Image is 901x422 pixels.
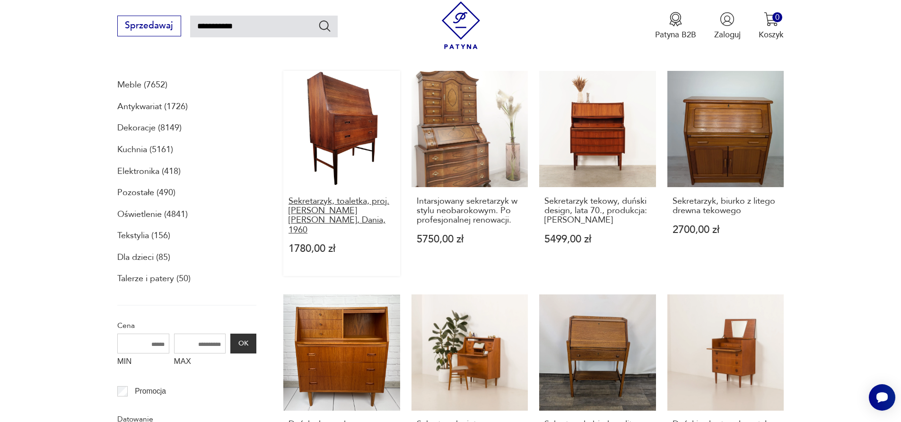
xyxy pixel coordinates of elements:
[417,197,523,225] h3: Intarsjowany sekretarzyk w stylu neobarokowym. Po profesjonalnej renowacji.
[117,142,173,158] a: Kuchnia (5161)
[289,197,395,235] h3: Sekretarzyk, toaletka, proj. [PERSON_NAME] [PERSON_NAME], Dania, 1960
[759,29,784,40] p: Koszyk
[117,99,188,115] a: Antykwariat (1726)
[759,12,784,40] button: 0Koszyk
[655,12,696,40] button: Patyna B2B
[117,250,170,266] a: Dla dzieci (85)
[720,12,735,26] img: Ikonka użytkownika
[673,197,779,216] h3: Sekretarzyk, biurko z litego drewna tekowego
[655,29,696,40] p: Patyna B2B
[117,16,181,36] button: Sprzedawaj
[714,12,741,40] button: Zaloguj
[655,12,696,40] a: Ikona medaluPatyna B2B
[318,19,332,33] button: Szukaj
[117,23,181,30] a: Sprzedawaj
[117,271,191,287] a: Talerze i patery (50)
[117,164,181,180] a: Elektronika (418)
[668,12,683,26] img: Ikona medalu
[117,319,256,332] p: Cena
[667,71,784,276] a: Sekretarzyk, biurko z litego drewna tekowegoSekretarzyk, biurko z litego drewna tekowego2700,00 zł
[135,385,166,397] p: Promocja
[230,334,256,353] button: OK
[117,185,175,201] a: Pozostałe (490)
[117,120,182,136] a: Dekoracje (8149)
[117,228,170,244] a: Tekstylia (156)
[174,353,226,371] label: MAX
[772,12,782,22] div: 0
[714,29,741,40] p: Zaloguj
[289,244,395,254] p: 1780,00 zł
[117,77,167,93] a: Meble (7652)
[869,384,895,411] iframe: Smartsupp widget button
[539,71,656,276] a: Sekretarzyk tekowy, duński design, lata 70., produkcja: DaniaSekretarzyk tekowy, duński design, l...
[117,207,188,223] a: Oświetlenie (4841)
[117,353,169,371] label: MIN
[544,197,651,225] h3: Sekretarzyk tekowy, duński design, lata 70., produkcja: [PERSON_NAME]
[417,234,523,244] p: 5750,00 zł
[544,234,651,244] p: 5499,00 zł
[283,71,400,276] a: Sekretarzyk, toaletka, proj. Arne Wahl Iversen, Dania, 1960Sekretarzyk, toaletka, proj. [PERSON_N...
[411,71,528,276] a: Intarsjowany sekretarzyk w stylu neobarokowym. Po profesjonalnej renowacji.Intarsjowany sekretarz...
[764,12,779,26] img: Ikona koszyka
[673,225,779,235] p: 2700,00 zł
[437,1,485,49] img: Patyna - sklep z meblami i dekoracjami vintage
